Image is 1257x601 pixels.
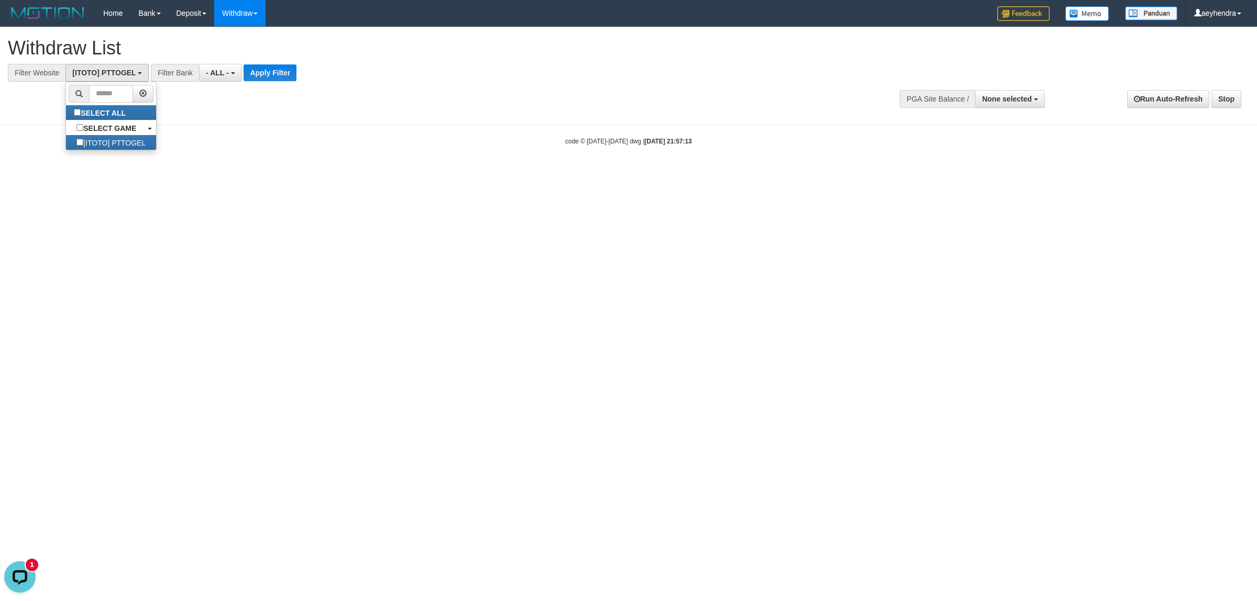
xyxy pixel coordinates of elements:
img: MOTION_logo.png [8,5,87,21]
button: None selected [975,90,1045,108]
span: None selected [982,95,1032,103]
img: panduan.png [1125,6,1177,20]
input: [ITOTO] PTTOGEL [76,139,83,146]
button: Open LiveChat chat widget [4,4,36,36]
div: Filter Bank [151,64,199,82]
button: - ALL - [199,64,241,82]
input: SELECT ALL [74,109,81,116]
img: Feedback.jpg [997,6,1050,21]
strong: [DATE] 21:57:13 [645,138,692,145]
a: SELECT GAME [66,120,156,135]
span: [ITOTO] PTTOGEL [72,69,136,77]
button: [ITOTO] PTTOGEL [65,64,149,82]
div: new message indicator [26,2,38,14]
div: PGA Site Balance / [900,90,975,108]
small: code © [DATE]-[DATE] dwg | [565,138,692,145]
span: - ALL - [206,69,229,77]
input: SELECT GAME [76,124,83,131]
b: SELECT GAME [83,124,136,132]
button: Apply Filter [244,64,296,81]
a: Stop [1211,90,1241,108]
label: [ITOTO] PTTOGEL [66,135,156,150]
a: Run Auto-Refresh [1127,90,1209,108]
h1: Withdraw List [8,38,828,59]
img: Button%20Memo.svg [1065,6,1109,21]
div: Filter Website [8,64,65,82]
label: SELECT ALL [66,105,136,120]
